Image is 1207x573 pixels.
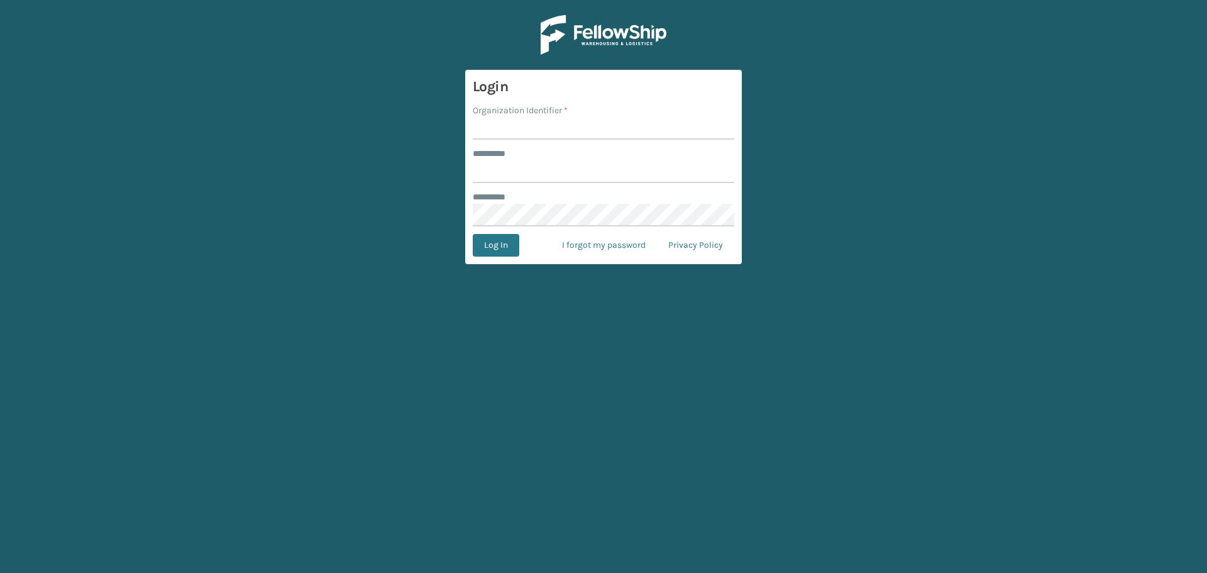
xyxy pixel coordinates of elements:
[541,15,666,55] img: Logo
[473,77,734,96] h3: Login
[657,234,734,257] a: Privacy Policy
[551,234,657,257] a: I forgot my password
[473,234,519,257] button: Log In
[473,104,568,117] label: Organization Identifier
